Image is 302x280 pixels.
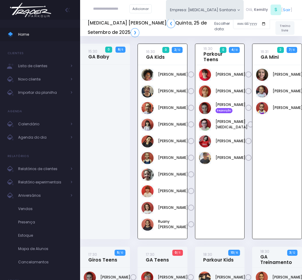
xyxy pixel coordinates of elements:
[141,85,154,97] img: Heloisa Frederico Mota
[158,88,188,94] a: [PERSON_NAME]
[291,251,295,255] small: / 12
[260,249,269,254] small: 18:30
[289,250,291,255] strong: 3
[8,150,29,162] h4: Relatórios
[141,69,154,81] img: Giulia Coelho Mariano
[8,105,22,117] h4: Agenda
[141,102,154,114] img: Lara Prado Pfefer
[260,249,292,265] a: 18:30GA Treinamento
[158,275,188,280] a: [PERSON_NAME]
[158,155,188,160] a: [PERSON_NAME]
[141,219,154,231] img: Ruany Liz Franco Delgado
[158,122,188,127] a: [PERSON_NAME]
[146,252,154,257] small: 17:30
[203,46,213,51] small: 16:30
[177,251,180,255] small: / 11
[18,133,67,141] span: Agenda do dia
[88,252,97,257] small: 17:30
[141,202,154,214] img: Nina Diniz Scatena Alves
[231,48,234,52] strong: 4
[88,17,270,39] div: Escolher data:
[88,49,97,54] small: 15:30
[234,251,238,255] small: / 16
[141,185,154,197] img: Mariana Namie Takatsuki Momesso
[18,192,67,199] span: Aniversários
[18,165,67,173] span: Relatórios de clientes
[18,62,67,70] span: Lista de clientes
[18,31,73,38] span: Home
[158,105,188,110] a: [PERSON_NAME]
[158,205,188,210] a: [PERSON_NAME]
[277,47,284,53] span: 2
[141,119,154,131] img: Larissa Teodoro Dangebel de Oliveira
[199,85,211,97] img: Anna Júlia Roque Silva
[18,75,67,83] span: Novo cliente
[118,47,120,52] strong: 6
[162,47,169,53] span: 0
[88,252,117,263] a: 17:30Giros Teens
[158,188,188,194] a: [PERSON_NAME]
[199,102,211,114] img: Gustavo Neves Abi Jaudi
[18,218,73,226] span: Presença
[158,172,188,177] a: [PERSON_NAME]
[199,152,211,164] img: Lucas figueiredo guedes
[261,49,279,60] a: 16:31GA Mini
[141,152,154,164] img: Manuela Andrade Bertolla
[199,135,211,147] img: Lorena mie sato ayres
[8,47,24,59] h4: Clientes
[203,46,235,62] a: 16:30Parkour Teens
[174,48,176,52] strong: 2
[131,28,139,37] a: ❯
[256,85,268,97] img: Malu Souza de Carvalho
[158,138,188,144] a: [PERSON_NAME]
[100,275,130,280] a: [PERSON_NAME]
[216,155,245,160] a: [PERSON_NAME]
[105,47,112,53] span: 0
[216,102,245,113] a: [PERSON_NAME] Reposição
[88,19,210,37] h5: [MEDICAL_DATA] [PERSON_NAME] Quinta, 25 de Setembro de 2025
[216,72,245,77] a: [PERSON_NAME]
[176,48,180,52] small: / 12
[146,49,165,60] a: 16:30GA Kids
[216,138,245,144] a: [PERSON_NAME]
[244,4,294,16] div: [ ]
[283,7,291,13] a: Sair
[203,252,212,257] small: 18:30
[18,89,67,97] span: Importar da planilha
[146,49,155,54] small: 16:30
[261,49,268,54] small: 16:31
[158,72,188,77] a: [PERSON_NAME]
[18,178,67,186] span: Relatório experimentais
[141,135,154,147] img: Livia Baião Gomes
[256,69,268,81] img: Maria Helena Coelho Mariano
[254,7,268,12] span: Kemilly
[216,88,245,94] a: [PERSON_NAME]
[220,47,226,53] span: 0
[129,4,152,13] a: Adicionar
[167,19,175,28] a: ❮
[231,250,234,255] strong: 10
[18,245,73,253] span: Mapa de Alunos
[18,205,73,213] span: Vendas
[289,48,291,52] strong: 7
[291,48,295,52] small: / 10
[216,108,233,113] span: Reposição
[199,69,211,81] img: Anna Helena Roque Silva
[117,250,119,255] strong: 5
[216,119,248,130] a: [PERSON_NAME][MEDICAL_DATA]
[215,275,245,280] a: [PERSON_NAME]
[141,169,154,181] img: Mariana Garzuzi Palma
[271,5,281,15] span: S
[18,258,73,266] span: Cancelamentos
[246,7,253,12] span: Olá,
[120,48,123,51] small: / 6
[146,252,169,263] a: 17:30GA Teens
[175,250,177,255] strong: 0
[158,219,188,230] a: Ruany [PERSON_NAME]
[275,21,294,35] a: Treino livre
[119,251,123,255] small: / 10
[88,48,109,60] a: 15:30GA Baby
[18,232,73,239] span: Estoque
[234,48,238,52] small: / 10
[18,120,67,128] span: Calendário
